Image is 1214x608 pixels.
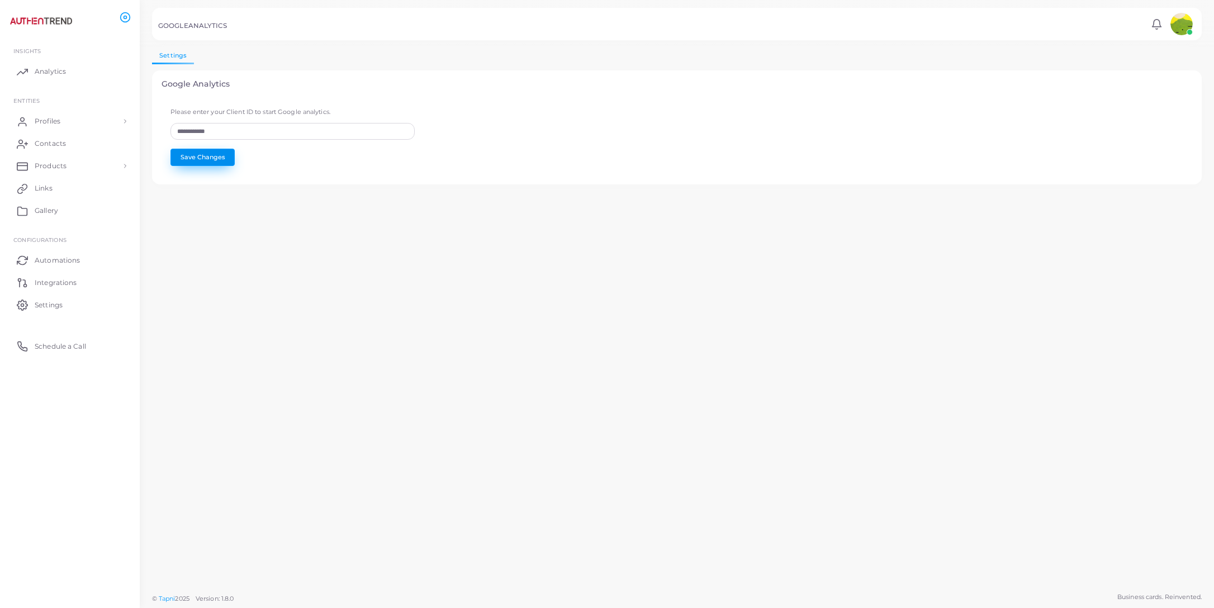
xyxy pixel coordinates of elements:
[8,293,131,316] a: Settings
[8,249,131,271] a: Automations
[35,161,67,171] span: Products
[35,278,77,288] span: Integrations
[175,594,189,604] span: 2025
[159,595,176,602] a: Tapni
[35,300,63,310] span: Settings
[196,595,234,602] span: Version: 1.8.0
[8,271,131,293] a: Integrations
[170,149,235,165] button: Save Changes
[35,116,60,126] span: Profiles
[8,60,131,83] a: Analytics
[35,255,80,265] span: Automations
[35,183,53,193] span: Links
[13,47,41,54] span: INSIGHTS
[158,22,227,30] h5: GOOGLEANALYTICS
[8,132,131,155] a: Contacts
[8,335,131,357] a: Schedule a Call
[170,107,1183,117] p: Please enter your Client ID to start Google analytics.
[162,79,1193,89] h4: Google Analytics
[13,97,40,104] span: ENTITIES
[10,11,72,31] img: logo
[35,139,66,149] span: Contacts
[1167,13,1196,35] a: avatar
[152,594,234,604] span: ©
[8,110,131,132] a: Profiles
[1170,13,1193,35] img: avatar
[35,206,58,216] span: Gallery
[8,155,131,177] a: Products
[35,341,86,351] span: Schedule a Call
[8,177,131,199] a: Links
[152,47,194,64] a: Settings
[1117,592,1202,602] span: Business cards. Reinvented.
[8,199,131,222] a: Gallery
[13,236,67,243] span: Configurations
[35,66,66,77] span: Analytics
